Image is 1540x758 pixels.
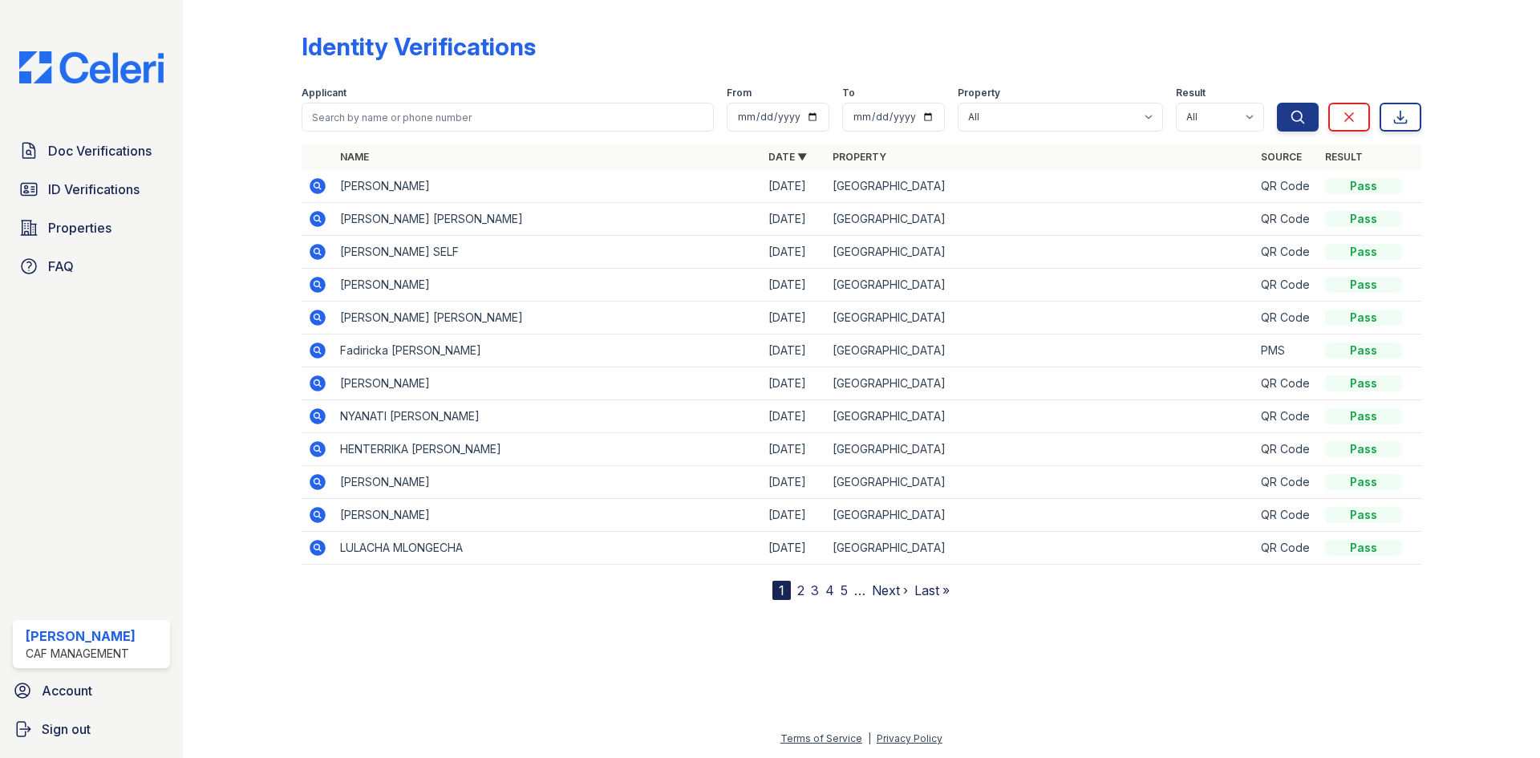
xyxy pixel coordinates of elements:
[762,499,826,532] td: [DATE]
[1254,367,1319,400] td: QR Code
[1176,87,1206,99] label: Result
[6,713,176,745] a: Sign out
[42,681,92,700] span: Account
[1325,244,1402,260] div: Pass
[48,218,111,237] span: Properties
[1325,310,1402,326] div: Pass
[914,582,950,598] a: Last »
[302,103,714,132] input: Search by name or phone number
[1254,433,1319,466] td: QR Code
[854,581,865,600] span: …
[1325,343,1402,359] div: Pass
[334,400,762,433] td: NYANATI [PERSON_NAME]
[1254,236,1319,269] td: QR Code
[1325,507,1402,523] div: Pass
[48,141,152,160] span: Doc Verifications
[877,732,942,744] a: Privacy Policy
[780,732,862,744] a: Terms of Service
[762,302,826,334] td: [DATE]
[826,532,1254,565] td: [GEOGRAPHIC_DATA]
[762,400,826,433] td: [DATE]
[768,151,807,163] a: Date ▼
[833,151,886,163] a: Property
[826,203,1254,236] td: [GEOGRAPHIC_DATA]
[842,87,855,99] label: To
[1325,441,1402,457] div: Pass
[825,582,834,598] a: 4
[13,173,170,205] a: ID Verifications
[1254,334,1319,367] td: PMS
[1325,540,1402,556] div: Pass
[762,532,826,565] td: [DATE]
[868,732,871,744] div: |
[872,582,908,598] a: Next ›
[826,433,1254,466] td: [GEOGRAPHIC_DATA]
[334,532,762,565] td: LULACHA MLONGECHA
[302,32,536,61] div: Identity Verifications
[1325,211,1402,227] div: Pass
[762,334,826,367] td: [DATE]
[762,203,826,236] td: [DATE]
[334,302,762,334] td: [PERSON_NAME] [PERSON_NAME]
[1325,178,1402,194] div: Pass
[48,180,140,199] span: ID Verifications
[958,87,1000,99] label: Property
[797,582,804,598] a: 2
[826,499,1254,532] td: [GEOGRAPHIC_DATA]
[334,269,762,302] td: [PERSON_NAME]
[1254,203,1319,236] td: QR Code
[1254,532,1319,565] td: QR Code
[841,582,848,598] a: 5
[1254,499,1319,532] td: QR Code
[6,51,176,83] img: CE_Logo_Blue-a8612792a0a2168367f1c8372b55b34899dd931a85d93a1a3d3e32e68fde9ad4.png
[334,203,762,236] td: [PERSON_NAME] [PERSON_NAME]
[772,581,791,600] div: 1
[1325,474,1402,490] div: Pass
[13,250,170,282] a: FAQ
[340,151,369,163] a: Name
[826,334,1254,367] td: [GEOGRAPHIC_DATA]
[762,236,826,269] td: [DATE]
[826,236,1254,269] td: [GEOGRAPHIC_DATA]
[762,170,826,203] td: [DATE]
[826,269,1254,302] td: [GEOGRAPHIC_DATA]
[762,367,826,400] td: [DATE]
[727,87,752,99] label: From
[826,400,1254,433] td: [GEOGRAPHIC_DATA]
[334,236,762,269] td: [PERSON_NAME] SELF
[26,626,136,646] div: [PERSON_NAME]
[13,135,170,167] a: Doc Verifications
[1254,170,1319,203] td: QR Code
[1261,151,1302,163] a: Source
[42,719,91,739] span: Sign out
[1254,302,1319,334] td: QR Code
[1325,277,1402,293] div: Pass
[811,582,819,598] a: 3
[1325,375,1402,391] div: Pass
[334,433,762,466] td: HENTERRIKA [PERSON_NAME]
[826,302,1254,334] td: [GEOGRAPHIC_DATA]
[334,499,762,532] td: [PERSON_NAME]
[762,433,826,466] td: [DATE]
[334,170,762,203] td: [PERSON_NAME]
[762,466,826,499] td: [DATE]
[302,87,346,99] label: Applicant
[6,675,176,707] a: Account
[334,334,762,367] td: Fadiricka [PERSON_NAME]
[1325,151,1363,163] a: Result
[1254,269,1319,302] td: QR Code
[48,257,74,276] span: FAQ
[826,466,1254,499] td: [GEOGRAPHIC_DATA]
[1325,408,1402,424] div: Pass
[26,646,136,662] div: CAF Management
[762,269,826,302] td: [DATE]
[826,367,1254,400] td: [GEOGRAPHIC_DATA]
[1254,400,1319,433] td: QR Code
[334,367,762,400] td: [PERSON_NAME]
[334,466,762,499] td: [PERSON_NAME]
[826,170,1254,203] td: [GEOGRAPHIC_DATA]
[1254,466,1319,499] td: QR Code
[13,212,170,244] a: Properties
